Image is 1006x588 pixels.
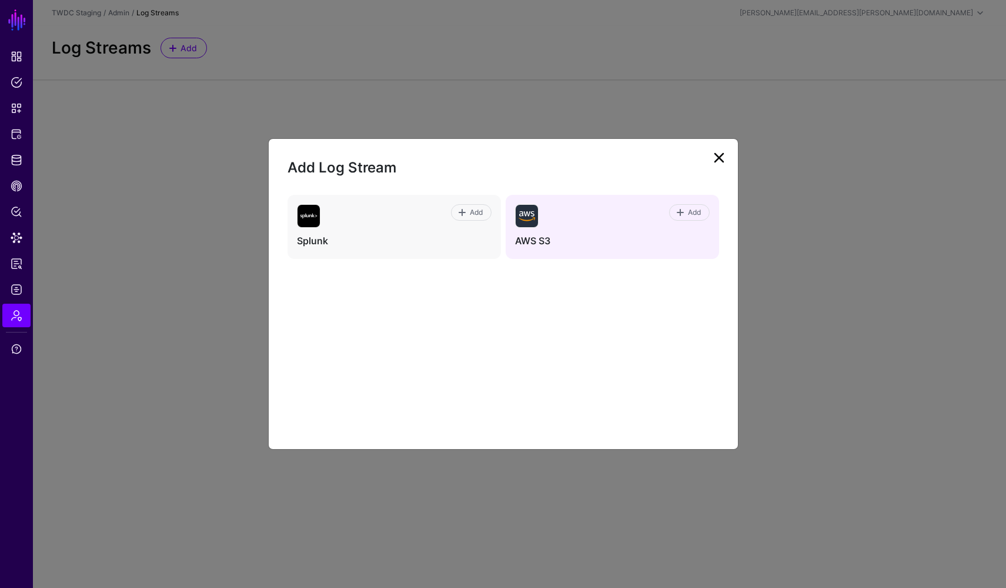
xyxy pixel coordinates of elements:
img: svg+xml;base64,PHN2ZyB3aWR0aD0iNjQiIGhlaWdodD0iNjQiIHZpZXdCb3g9IjAgMCA2NCA2NCIgZmlsbD0ibm9uZSIgeG... [298,205,320,227]
h2: Add Log Stream [288,158,719,178]
h4: AWS S3 [515,235,710,247]
img: svg+xml;base64,PHN2ZyB3aWR0aD0iNjQiIGhlaWdodD0iNjQiIHZpZXdCb3g9IjAgMCA2NCA2NCIgZmlsbD0ibm9uZSIgeG... [516,205,538,227]
a: Add [669,204,710,221]
h4: Splunk [297,235,492,247]
a: Add [451,204,492,221]
span: Add [468,207,484,218]
span: Add [686,207,702,218]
